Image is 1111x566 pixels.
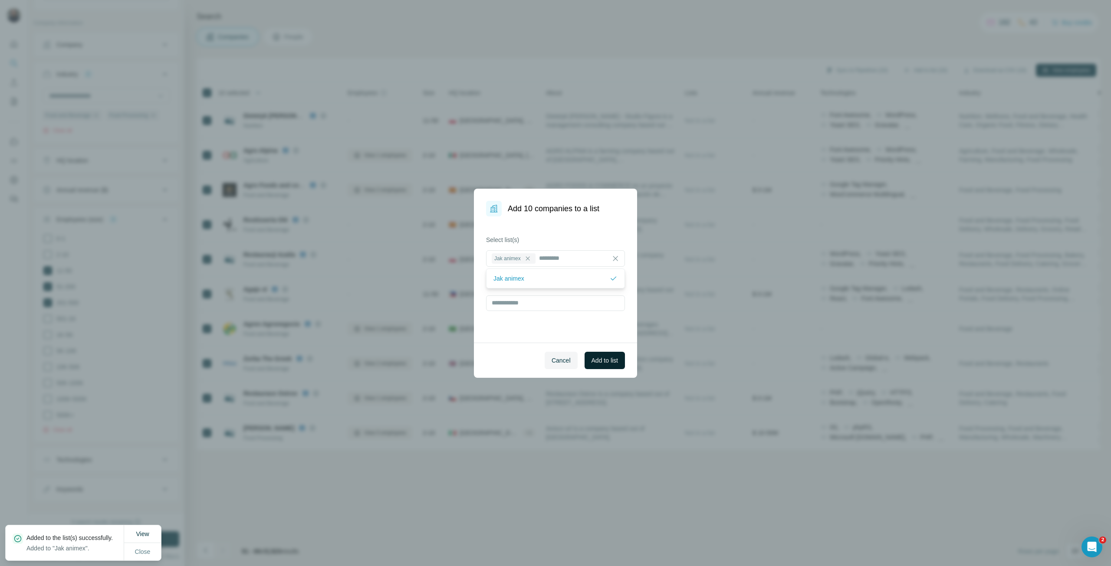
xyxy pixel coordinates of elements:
[135,547,151,556] span: Close
[129,544,157,559] button: Close
[130,526,155,542] button: View
[1081,537,1102,557] iframe: Intercom live chat
[545,352,578,369] button: Cancel
[26,533,120,542] p: Added to the list(s) successfully.
[493,274,524,283] p: Jak animex
[592,356,618,365] span: Add to list
[492,253,536,264] div: Jak animex
[486,236,625,244] label: Select list(s)
[508,203,599,215] h1: Add 10 companies to a list
[552,356,571,365] span: Cancel
[136,530,149,537] span: View
[26,544,120,553] p: Added to "Jak animex".
[1099,537,1106,543] span: 2
[585,352,625,369] button: Add to list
